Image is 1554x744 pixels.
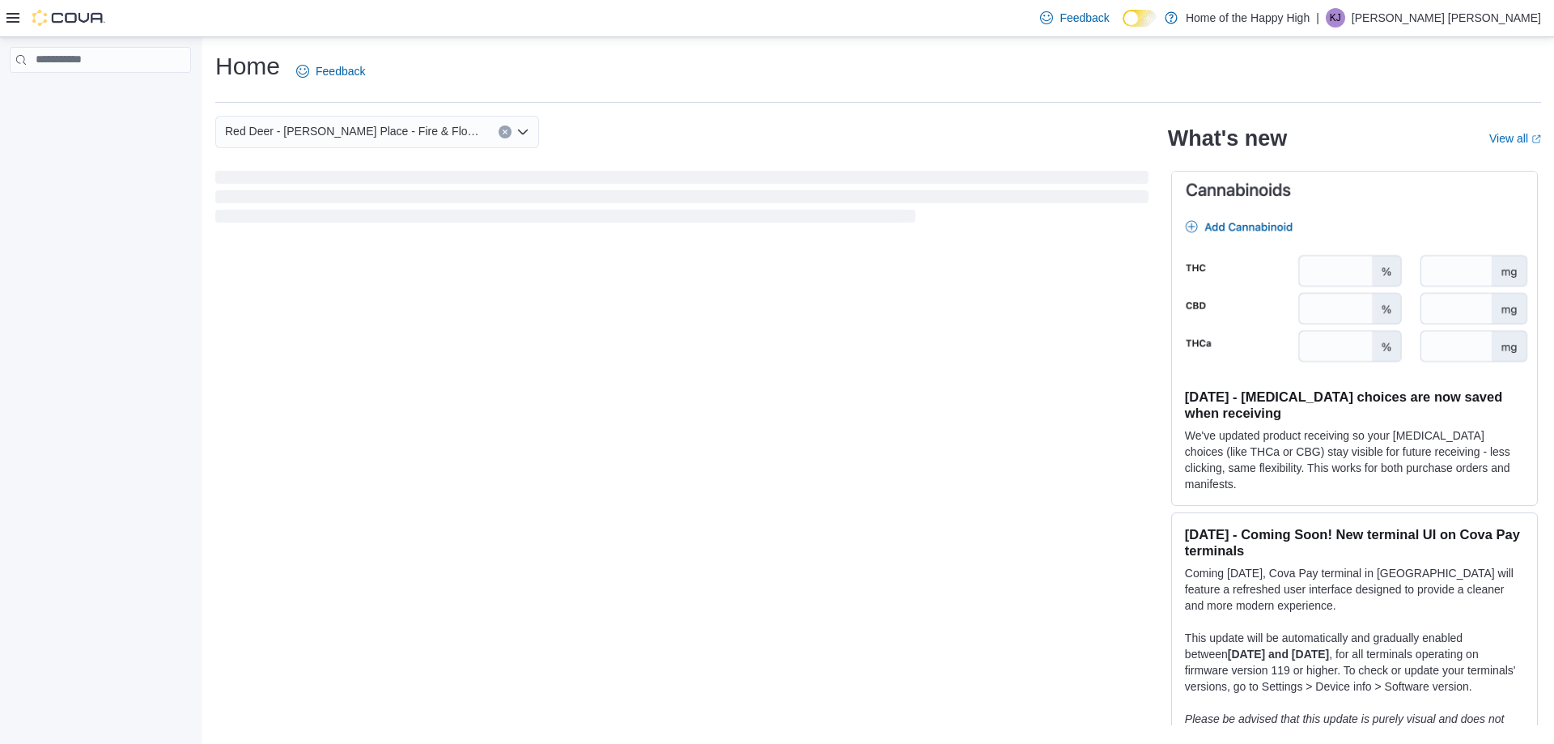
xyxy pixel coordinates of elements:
button: Open list of options [516,125,529,138]
a: Feedback [290,55,372,87]
svg: External link [1531,134,1541,144]
a: View allExternal link [1489,132,1541,145]
nav: Complex example [10,76,191,115]
span: Feedback [316,63,365,79]
a: Feedback [1034,2,1115,34]
p: Coming [DATE], Cova Pay terminal in [GEOGRAPHIC_DATA] will feature a refreshed user interface des... [1185,565,1524,614]
p: [PERSON_NAME] [PERSON_NAME] [1352,8,1541,28]
h3: [DATE] - [MEDICAL_DATA] choices are now saved when receiving [1185,389,1524,421]
h2: What's new [1168,125,1287,151]
p: Home of the Happy High [1186,8,1310,28]
input: Dark Mode [1123,10,1157,27]
span: Loading [215,174,1149,226]
span: Dark Mode [1123,27,1123,28]
button: Clear input [499,125,512,138]
em: Please be advised that this update is purely visual and does not impact payment functionality. [1185,712,1505,742]
div: Kennedy Jones [1326,8,1345,28]
strong: [DATE] and [DATE] [1228,648,1329,661]
span: KJ [1330,8,1341,28]
span: Feedback [1059,10,1109,26]
p: This update will be automatically and gradually enabled between , for all terminals operating on ... [1185,630,1524,695]
p: | [1316,8,1319,28]
p: We've updated product receiving so your [MEDICAL_DATA] choices (like THCa or CBG) stay visible fo... [1185,427,1524,492]
img: Cova [32,10,105,26]
span: Red Deer - [PERSON_NAME] Place - Fire & Flower [225,121,482,141]
h1: Home [215,50,280,83]
h3: [DATE] - Coming Soon! New terminal UI on Cova Pay terminals [1185,526,1524,559]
